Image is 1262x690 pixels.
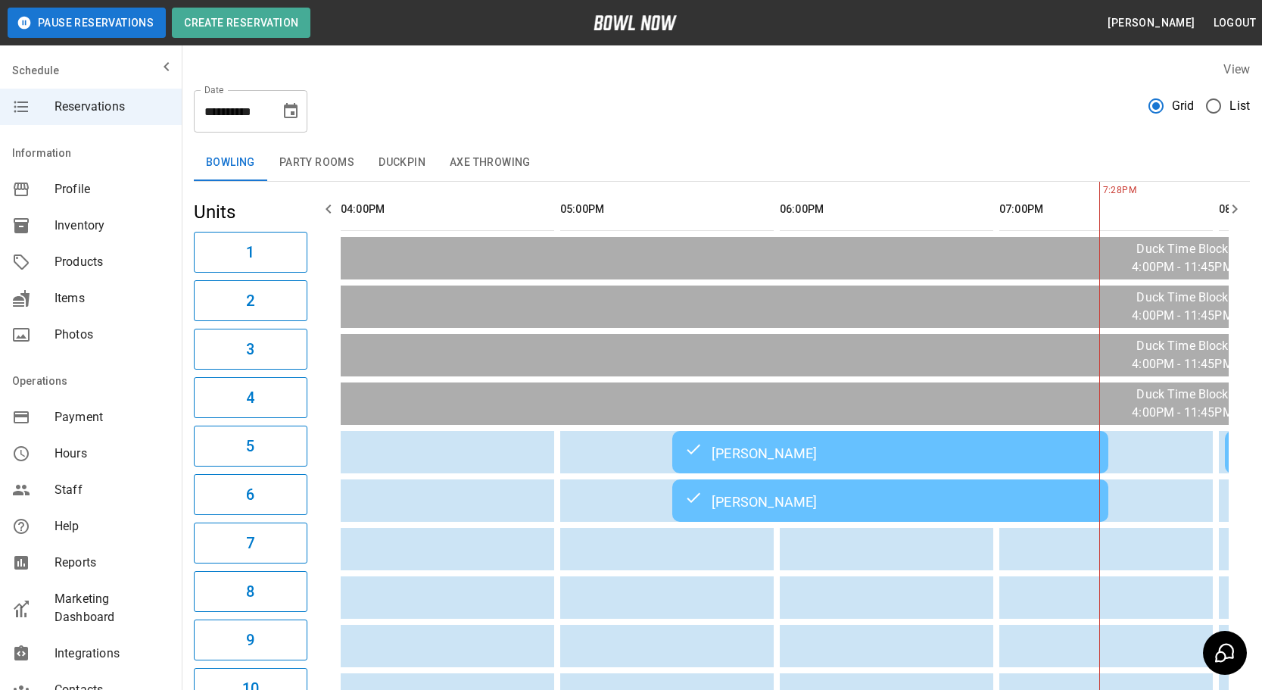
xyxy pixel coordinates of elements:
button: Axe Throwing [438,145,543,181]
button: 1 [194,232,307,273]
span: List [1229,97,1250,115]
span: Reservations [55,98,170,116]
span: Reports [55,554,170,572]
span: Help [55,517,170,535]
button: 5 [194,426,307,467]
span: Photos [55,326,170,344]
span: Hours [55,445,170,463]
span: Integrations [55,645,170,663]
h6: 5 [246,434,254,458]
button: Pause Reservations [8,8,166,38]
h6: 4 [246,386,254,410]
span: Products [55,253,170,271]
button: Party Rooms [267,145,366,181]
h6: 3 [246,337,254,361]
button: 7 [194,523,307,564]
h6: 1 [246,240,254,264]
button: Choose date, selected date is Sep 16, 2025 [276,96,306,126]
button: 2 [194,280,307,321]
span: Marketing Dashboard [55,590,170,626]
th: 06:00PM [780,188,993,231]
button: 9 [194,620,307,660]
button: [PERSON_NAME] [1102,9,1201,37]
h6: 2 [246,289,254,313]
span: Payment [55,408,170,426]
h6: 8 [246,579,254,604]
button: Create Reservation [172,8,310,38]
button: 6 [194,474,307,515]
th: 04:00PM [341,188,554,231]
label: View [1223,62,1250,76]
div: [PERSON_NAME] [684,443,1096,461]
span: Staff [55,481,170,499]
span: 7:28PM [1099,183,1103,198]
button: 8 [194,571,307,612]
span: Grid [1172,97,1195,115]
h6: 9 [246,628,254,652]
h5: Units [194,200,307,224]
img: logo [594,15,677,30]
button: Bowling [194,145,267,181]
span: Items [55,289,170,308]
button: 4 [194,377,307,418]
th: 05:00PM [560,188,774,231]
span: Profile [55,180,170,198]
button: Logout [1207,9,1262,37]
div: inventory tabs [194,145,1250,181]
button: Duckpin [366,145,438,181]
h6: 7 [246,531,254,555]
div: [PERSON_NAME] [684,492,1096,510]
button: 3 [194,329,307,370]
span: Inventory [55,217,170,235]
h6: 6 [246,482,254,507]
